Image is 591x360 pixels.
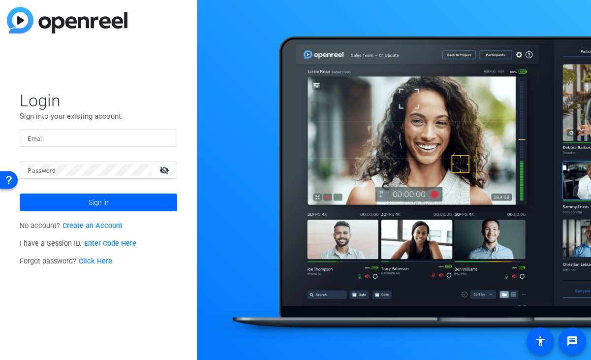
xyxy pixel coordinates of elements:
mat-label: Password [28,167,56,174]
a: Create an Account [62,222,123,230]
button: Sign in [20,194,177,211]
mat-icon: visibility_off [154,163,177,177]
img: blue-gradient.svg [7,7,127,33]
mat-icon: accessibility [534,335,546,347]
mat-label: Email [28,135,44,142]
span: Forgot password? [20,257,112,265]
p: Sign into your existing account. [20,111,177,122]
span: Login [20,90,177,111]
a: Click Here [79,257,112,265]
span: No account? [20,222,123,230]
a: Enter Code Here [84,239,136,248]
input: Enter Email Address [28,132,169,144]
mat-icon: message [566,335,578,347]
span: I have a Session ID. [20,239,136,248]
span: Sign in [89,190,109,215]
